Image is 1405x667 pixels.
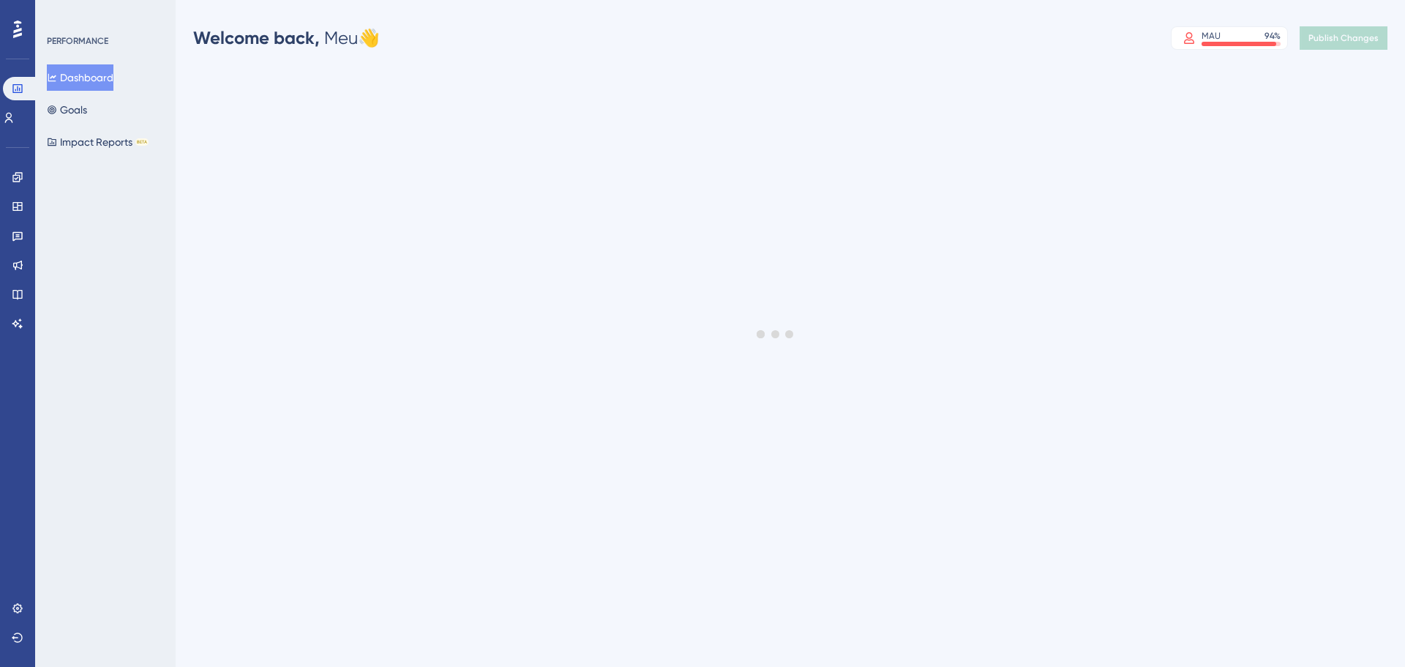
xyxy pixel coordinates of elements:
[1202,30,1221,42] div: MAU
[193,27,320,48] span: Welcome back,
[47,64,113,91] button: Dashboard
[1300,26,1387,50] button: Publish Changes
[1264,30,1281,42] div: 94 %
[1308,32,1379,44] span: Publish Changes
[47,97,87,123] button: Goals
[193,26,380,50] div: Meu 👋
[135,138,149,146] div: BETA
[47,129,149,155] button: Impact ReportsBETA
[47,35,108,47] div: PERFORMANCE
